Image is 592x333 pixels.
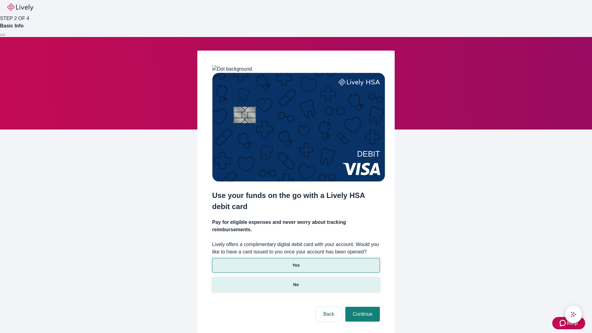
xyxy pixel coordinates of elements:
[212,65,252,73] img: Dot background
[345,307,380,322] button: Continue
[7,4,33,11] img: Lively
[212,241,380,256] label: Lively offers a complimentary digital debit card with your account. Would you like to have a card...
[560,319,567,327] svg: Zendesk support icon
[212,219,380,233] h4: Pay for eligible expenses and never worry about tracking reimbursements.
[567,319,578,327] span: Help
[552,317,585,329] button: Zendesk support iconHelp
[316,307,342,322] button: Back
[212,190,380,212] h2: Use your funds on the go with a Lively HSA debit card
[293,282,299,288] p: No
[292,262,300,269] p: Yes
[212,258,380,273] button: Yes
[212,277,380,292] button: No
[212,73,385,182] img: Debit card
[565,306,582,323] button: chat
[570,311,577,318] svg: Lively AI Assistant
